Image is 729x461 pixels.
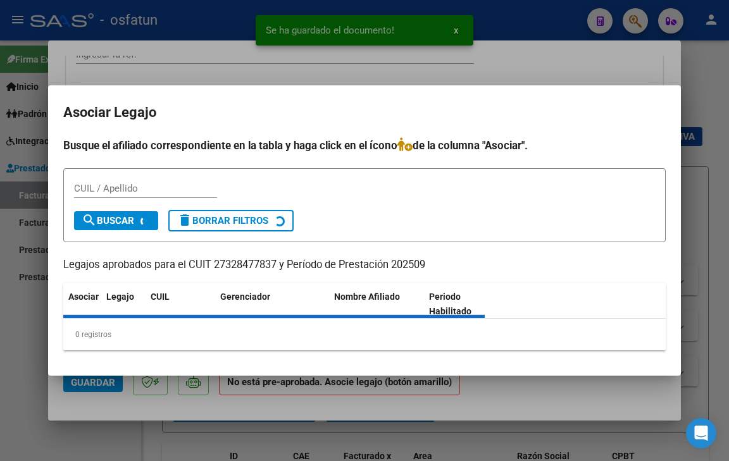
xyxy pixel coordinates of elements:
[101,283,146,325] datatable-header-cell: Legajo
[82,212,97,228] mat-icon: search
[329,283,424,325] datatable-header-cell: Nombre Afiliado
[429,292,471,316] span: Periodo Habilitado
[146,283,215,325] datatable-header-cell: CUIL
[686,418,716,448] div: Open Intercom Messenger
[168,210,294,231] button: Borrar Filtros
[63,319,666,350] div: 0 registros
[424,283,509,325] datatable-header-cell: Periodo Habilitado
[63,283,101,325] datatable-header-cell: Asociar
[177,212,192,228] mat-icon: delete
[68,292,99,302] span: Asociar
[106,292,134,302] span: Legajo
[215,283,329,325] datatable-header-cell: Gerenciador
[334,292,400,302] span: Nombre Afiliado
[74,211,158,230] button: Buscar
[177,215,268,226] span: Borrar Filtros
[220,292,270,302] span: Gerenciador
[63,137,666,154] h4: Busque el afiliado correspondiente en la tabla y haga click en el ícono de la columna "Asociar".
[63,257,666,273] p: Legajos aprobados para el CUIT 27328477837 y Período de Prestación 202509
[63,101,666,125] h2: Asociar Legajo
[82,215,134,226] span: Buscar
[151,292,170,302] span: CUIL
